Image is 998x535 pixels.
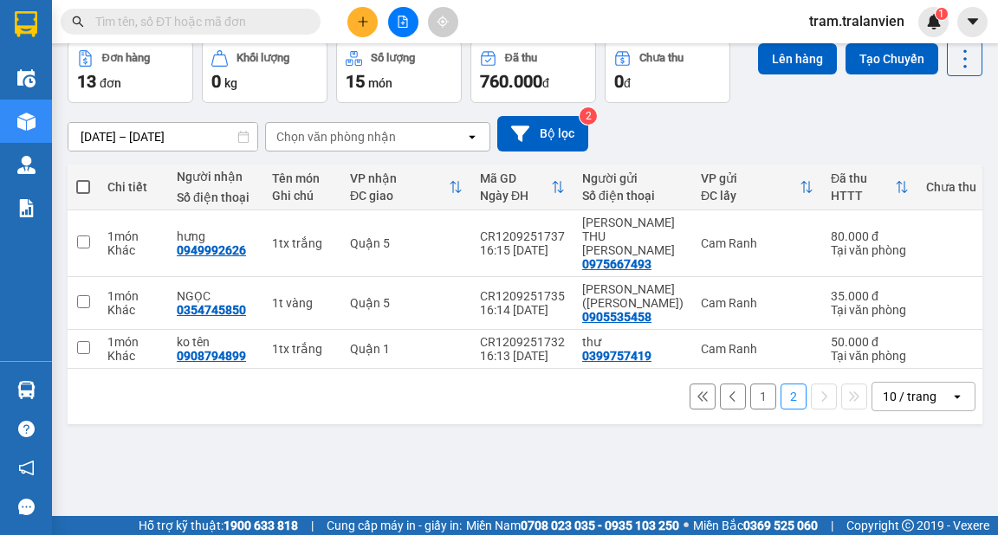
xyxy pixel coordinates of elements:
[582,189,684,203] div: Số điện thoại
[831,189,895,203] div: HTTT
[480,189,551,203] div: Ngày ĐH
[177,229,255,243] div: hưng
[107,229,159,243] div: 1 món
[701,296,813,310] div: Cam Ranh
[465,130,479,144] svg: open
[470,41,596,103] button: Đã thu760.000đ
[639,52,684,64] div: Chưa thu
[822,164,917,210] th: Toggle SortBy
[693,516,818,535] span: Miền Bắc
[582,335,684,349] div: thư
[68,41,193,103] button: Đơn hàng13đơn
[965,14,981,29] span: caret-down
[107,180,159,194] div: Chi tiết
[177,289,255,303] div: NGỌC
[831,335,909,349] div: 50.000 đ
[388,7,418,37] button: file-add
[582,171,684,185] div: Người gửi
[750,384,776,409] button: 1
[936,8,948,20] sup: 1
[831,171,895,185] div: Đã thu
[480,289,565,303] div: CR1209251735
[926,14,942,29] img: icon-new-feature
[336,41,462,103] button: Số lượng15món
[701,189,800,203] div: ĐC lấy
[521,519,679,532] strong: 0708 023 035 - 0935 103 250
[542,76,549,90] span: đ
[831,303,909,317] div: Tại văn phòng
[743,519,818,532] strong: 0369 525 060
[177,349,246,363] div: 0908794899
[350,189,449,203] div: ĐC giao
[831,516,833,535] span: |
[480,303,565,317] div: 16:14 [DATE]
[350,236,463,250] div: Quận 5
[272,236,333,250] div: 1tx trắng
[202,41,327,103] button: Khối lượng0kg
[480,243,565,257] div: 16:15 [DATE]
[497,116,588,151] button: Bộ lọc
[692,164,822,210] th: Toggle SortBy
[272,342,333,356] div: 1tx trắng
[614,71,624,92] span: 0
[17,156,36,174] img: warehouse-icon
[883,388,936,405] div: 10 / trang
[272,171,333,185] div: Tên món
[902,519,914,532] span: copyright
[480,349,565,363] div: 16:13 [DATE]
[100,76,121,90] span: đơn
[72,16,84,28] span: search
[480,71,542,92] span: 760.000
[18,421,35,437] span: question-circle
[582,349,651,363] div: 0399757419
[428,7,458,37] button: aim
[580,107,597,125] sup: 2
[311,516,314,535] span: |
[177,190,255,204] div: Số điện thoại
[701,171,800,185] div: VP gửi
[107,335,159,349] div: 1 món
[107,243,159,257] div: Khác
[272,296,333,310] div: 1t vàng
[350,342,463,356] div: Quận 1
[701,342,813,356] div: Cam Ranh
[139,516,298,535] span: Hỗ trợ kỹ thuật:
[357,16,369,28] span: plus
[368,76,392,90] span: món
[480,171,551,185] div: Mã GD
[350,171,449,185] div: VP nhận
[505,52,537,64] div: Đã thu
[18,460,35,476] span: notification
[437,16,449,28] span: aim
[758,43,837,74] button: Lên hàng
[177,303,246,317] div: 0354745850
[95,12,300,31] input: Tìm tên, số ĐT hoặc mã đơn
[224,519,298,532] strong: 1900 633 818
[276,128,396,145] div: Chọn văn phòng nhận
[957,7,988,37] button: caret-down
[18,499,35,515] span: message
[582,310,651,324] div: 0905535458
[341,164,471,210] th: Toggle SortBy
[466,516,679,535] span: Miền Nam
[795,10,918,32] span: tram.tralanvien
[846,43,938,74] button: Tạo Chuyến
[17,381,36,399] img: warehouse-icon
[582,216,684,257] div: VÕ THU NGỌC
[15,11,37,37] img: logo-vxr
[371,52,415,64] div: Số lượng
[950,390,964,403] svg: open
[107,303,159,317] div: Khác
[17,199,36,217] img: solution-icon
[347,7,378,37] button: plus
[68,123,257,151] input: Select a date range.
[781,384,807,409] button: 2
[397,16,409,28] span: file-add
[938,8,944,20] span: 1
[831,289,909,303] div: 35.000 đ
[831,349,909,363] div: Tại văn phòng
[480,335,565,349] div: CR1209251732
[350,296,463,310] div: Quận 5
[346,71,365,92] span: 15
[17,113,36,131] img: warehouse-icon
